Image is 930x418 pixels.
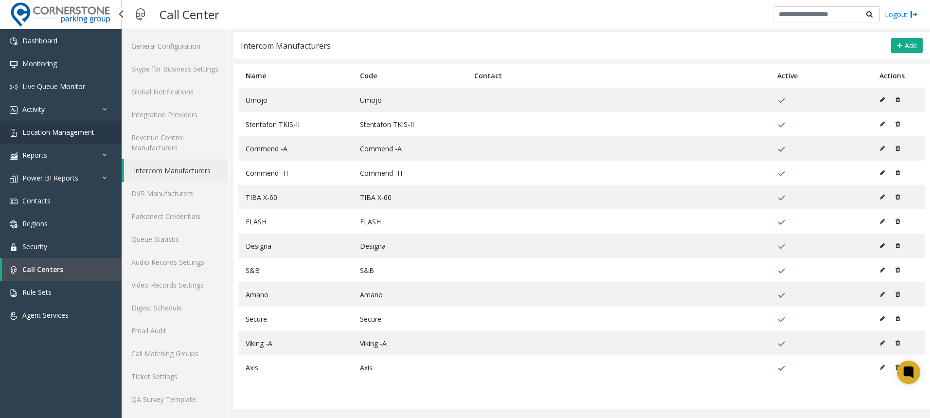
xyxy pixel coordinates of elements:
[353,331,467,355] td: Viking -A
[885,9,918,19] a: Logout
[777,145,786,153] img: check_green.svg
[353,161,467,185] td: Commend -H
[238,234,353,258] td: Designa
[124,159,228,182] a: Intercom Manufacturers
[122,273,228,296] a: Video Records Settings
[777,170,786,178] img: check_green.svg
[353,307,467,331] td: Secure
[10,106,18,114] img: 'icon'
[10,289,18,297] img: 'icon'
[238,161,353,185] td: Commend -H
[155,2,224,26] h3: Call Center
[238,209,353,234] td: FLASH
[891,38,923,54] button: Add
[353,355,467,380] td: Axis
[122,342,228,365] a: Call Matching Groups
[22,59,57,68] span: Monitoring
[10,37,18,45] img: 'icon'
[353,185,467,209] td: TIBA X-60
[238,64,353,88] th: Name
[353,234,467,258] td: Designa
[22,150,47,160] span: Reports
[122,251,228,273] a: Audio Records Settings
[777,218,786,226] img: check_green.svg
[353,64,467,88] th: Code
[10,175,18,182] img: 'icon'
[10,220,18,228] img: 'icon'
[10,312,18,320] img: 'icon'
[238,136,353,161] td: Commend -A
[22,173,78,182] span: Power BI Reports
[777,243,786,251] img: check_green.svg
[872,64,925,88] th: Actions
[22,82,85,91] span: Live Queue Monitor
[122,319,228,342] a: Email Audit
[10,198,18,205] img: 'icon'
[238,88,353,112] td: Umojo
[353,209,467,234] td: FLASH
[238,355,353,380] td: Axis
[10,266,18,274] img: 'icon'
[905,41,917,50] span: Add
[122,80,228,103] a: Global Notifications
[22,219,48,228] span: Regions
[22,105,45,114] span: Activity
[22,36,57,45] span: Dashboard
[777,291,786,299] img: check_green.svg
[777,194,786,202] img: check_green.svg
[2,258,122,281] a: Call Centers
[122,103,228,126] a: Integration Providers
[238,307,353,331] td: Secure
[10,129,18,137] img: 'icon'
[122,296,228,319] a: Digest Schedule
[22,265,63,274] span: Call Centers
[353,282,467,307] td: Amano
[467,64,770,88] th: Contact
[122,57,228,80] a: Skype for Business Settings
[122,182,228,205] a: DVR Manufacturers
[777,316,786,324] img: check_green.svg
[131,2,150,26] img: pageIcon
[241,39,331,52] div: Intercom Manufacturers
[770,64,872,88] th: Active
[238,331,353,355] td: Viking -A
[122,205,228,228] a: Parkonect Credentials
[238,258,353,282] td: S&B
[122,228,228,251] a: Queue Statistic
[777,340,786,348] img: check_green.svg
[22,127,94,137] span: Location Management
[353,258,467,282] td: S&B
[10,243,18,251] img: 'icon'
[777,121,786,129] img: check_green.svg
[777,364,786,372] img: check_green.svg
[910,9,918,19] img: logout
[22,310,69,320] span: Agent Services
[22,242,47,251] span: Security
[777,267,786,275] img: check_green.svg
[353,112,467,136] td: Stentafon TKIS-II
[238,185,353,209] td: TIBA X-60
[353,88,467,112] td: Umojo
[10,60,18,68] img: 'icon'
[353,136,467,161] td: Commend -A
[122,388,228,411] a: QA Survey Template
[10,152,18,160] img: 'icon'
[777,97,786,105] img: check_green.svg
[10,83,18,91] img: 'icon'
[238,282,353,307] td: Amano
[238,112,353,136] td: Stentafon TKIS-II
[122,35,228,57] a: General Configuration
[122,365,228,388] a: Ticket Settings
[22,288,52,297] span: Rule Sets
[22,196,51,205] span: Contacts
[122,126,228,159] a: Revenue Control Manufacturers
